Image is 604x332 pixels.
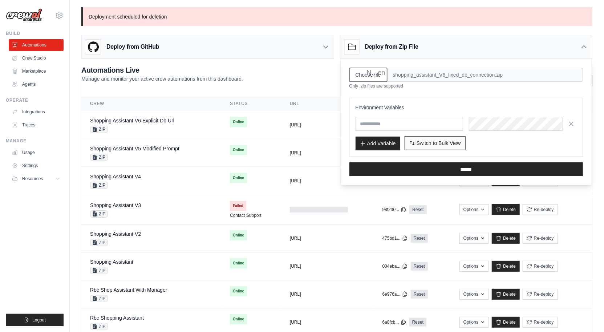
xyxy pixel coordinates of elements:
[230,314,247,324] span: Online
[230,258,247,268] span: Online
[221,96,281,111] th: Status
[492,261,520,272] a: Delete
[409,205,426,214] a: Reset
[6,8,42,22] img: Logo
[409,318,426,327] a: Reset
[459,204,489,215] button: Options
[382,263,408,269] button: 004eba...
[411,234,428,243] a: Reset
[492,233,520,244] a: Delete
[230,201,246,211] span: Failed
[411,262,428,271] a: Reset
[230,212,262,218] a: Contact Support
[230,145,247,155] span: Online
[90,210,108,218] span: ZIP
[568,297,604,332] iframe: Chat Widget
[90,259,133,265] a: Shopping Assistant
[459,317,489,328] button: Options
[459,261,489,272] button: Options
[90,231,141,237] a: Shopping Assistant V2
[6,97,64,103] div: Operate
[523,289,558,300] button: Re-deploy
[6,138,64,144] div: Manage
[411,290,428,299] a: Reset
[90,118,174,124] a: Shopping Assistant V6 Explicit Db Url
[349,68,387,82] input: Choose file
[365,42,418,51] h3: Deploy from Zip File
[90,323,108,330] span: ZIP
[523,204,558,215] button: Re-deploy
[90,126,108,133] span: ZIP
[387,68,583,82] span: shopping_assistant_V6_fixed_db_connection.zip
[90,315,144,321] a: Rbc Shopping Assistant
[81,7,592,26] p: Deployment scheduled for deletion
[90,202,141,208] a: Shopping Assistant V3
[90,239,108,246] span: ZIP
[417,139,461,147] span: Switch to Bulk View
[382,319,406,325] button: 6a8fcb...
[382,291,408,297] button: 6e976a...
[9,52,64,64] a: Crew Studio
[90,154,108,161] span: ZIP
[492,317,520,328] a: Delete
[459,289,489,300] button: Options
[281,96,374,111] th: URL
[81,65,243,75] h2: Automations Live
[230,173,247,183] span: Online
[523,233,558,244] button: Re-deploy
[9,106,64,118] a: Integrations
[81,96,221,111] th: Crew
[9,78,64,90] a: Agents
[6,314,64,326] button: Logout
[90,295,108,302] span: ZIP
[9,147,64,158] a: Usage
[405,136,466,150] button: Switch to Bulk View
[349,83,583,89] p: Only .zip files are supported
[90,146,179,151] a: Shopping Assistant V5 Modified Prompt
[382,207,407,212] button: 98f230...
[90,267,108,274] span: ZIP
[22,176,43,182] span: Resources
[523,261,558,272] button: Re-deploy
[106,42,159,51] h3: Deploy from GitHub
[9,65,64,77] a: Marketplace
[382,235,408,241] button: 475bd1...
[523,317,558,328] button: Re-deploy
[492,204,520,215] a: Delete
[86,40,101,54] img: GitHub Logo
[9,119,64,131] a: Traces
[9,160,64,171] a: Settings
[230,230,247,240] span: Online
[90,182,108,189] span: ZIP
[90,287,167,293] a: Rbc Shop Assistant With Manager
[356,104,577,111] h3: Environment Variables
[230,117,247,127] span: Online
[9,39,64,51] a: Automations
[9,173,64,185] button: Resources
[90,174,141,179] a: Shopping Assistant V4
[6,31,64,36] div: Build
[492,289,520,300] a: Delete
[356,137,400,150] button: Add Variable
[32,317,46,323] span: Logout
[230,286,247,296] span: Online
[459,233,489,244] button: Options
[81,75,243,82] p: Manage and monitor your active crew automations from this dashboard.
